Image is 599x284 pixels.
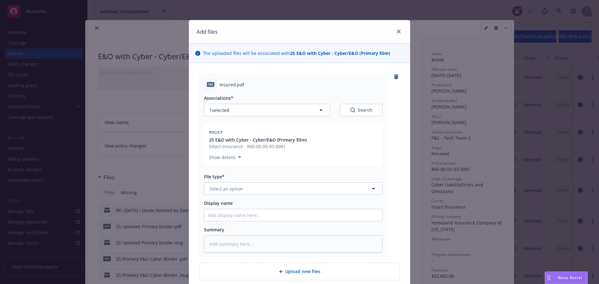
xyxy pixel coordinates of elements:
span: Summary [204,227,224,233]
div: Upload new files [199,262,400,280]
span: Display name [204,200,233,206]
span: Nova Assist [558,275,582,280]
div: Drag to move [545,272,553,284]
button: Nova Assist [545,272,588,284]
span: Upload new files [285,268,320,275]
span: Select an option [209,185,243,192]
input: Add display name here... [204,209,382,221]
button: Select an option [204,182,382,195]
